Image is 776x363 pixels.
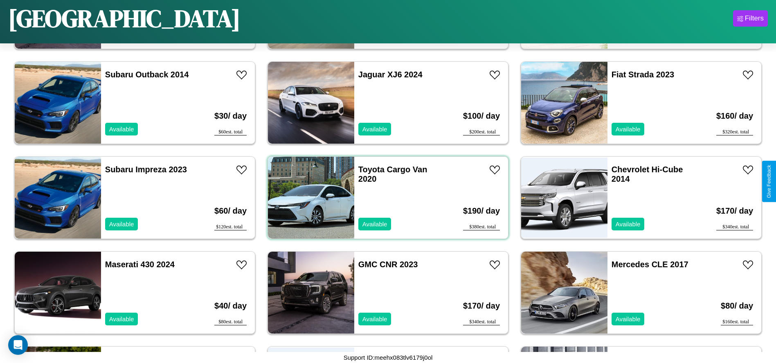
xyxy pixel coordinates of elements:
div: Open Intercom Messenger [8,335,28,355]
p: Available [616,313,641,325]
h3: $ 100 / day [463,103,500,129]
p: Available [109,124,134,135]
a: Fiat Strada 2023 [612,70,674,79]
div: $ 80 est. total [214,319,247,325]
div: $ 120 est. total [214,224,247,230]
h3: $ 190 / day [463,198,500,224]
a: Mercedes CLE 2017 [612,260,688,269]
h3: $ 170 / day [716,198,753,224]
a: Jaguar XJ6 2024 [358,70,423,79]
h3: $ 80 / day [721,293,753,319]
p: Available [109,313,134,325]
h3: $ 30 / day [214,103,247,129]
a: Chevrolet Hi-Cube 2014 [612,165,683,183]
p: Available [362,313,387,325]
a: GMC CNR 2023 [358,260,418,269]
div: $ 320 est. total [716,129,753,135]
p: Available [616,124,641,135]
p: Available [362,124,387,135]
a: Subaru Impreza 2023 [105,165,187,174]
div: $ 60 est. total [214,129,247,135]
div: $ 340 est. total [463,319,500,325]
div: $ 200 est. total [463,129,500,135]
a: Subaru Outback 2014 [105,70,189,79]
h3: $ 170 / day [463,293,500,319]
div: Filters [745,14,764,23]
h3: $ 40 / day [214,293,247,319]
a: Toyota Cargo Van 2020 [358,165,427,183]
p: Available [616,219,641,230]
h3: $ 60 / day [214,198,247,224]
a: Maserati 430 2024 [105,260,175,269]
div: $ 340 est. total [716,224,753,230]
button: Filters [733,10,768,27]
p: Available [362,219,387,230]
div: Give Feedback [766,165,772,198]
div: $ 160 est. total [721,319,753,325]
p: Support ID: meehx083tlv6179j0ol [344,352,433,363]
p: Available [109,219,134,230]
h1: [GEOGRAPHIC_DATA] [8,2,241,35]
h3: $ 160 / day [716,103,753,129]
div: $ 380 est. total [463,224,500,230]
